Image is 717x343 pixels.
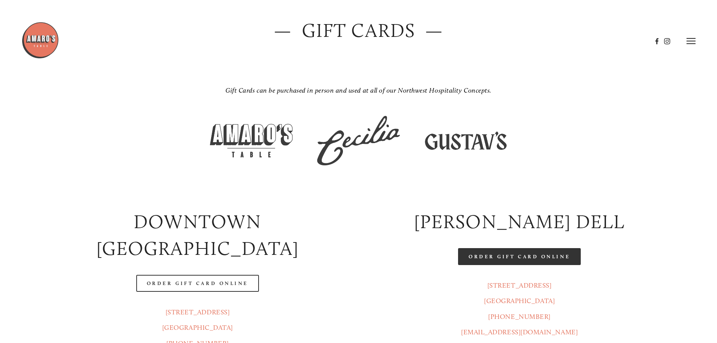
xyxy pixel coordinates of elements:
em: Gift Cards can be purchased in person and used at all of our Northwest Hospitality Concepts. [225,86,492,94]
h2: Downtown [GEOGRAPHIC_DATA] [43,209,352,262]
a: Order Gift Card Online [458,248,581,265]
h2: [PERSON_NAME] DELL [365,209,674,235]
a: [PHONE_NUMBER] [488,313,551,321]
a: [GEOGRAPHIC_DATA] [484,297,555,305]
a: [EMAIL_ADDRESS][DOMAIN_NAME] [461,328,578,336]
img: Amaro's Table [21,21,59,59]
a: [STREET_ADDRESS] [487,281,552,290]
a: [STREET_ADDRESS][GEOGRAPHIC_DATA] [162,308,233,332]
a: Order Gift Card Online [136,275,259,292]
